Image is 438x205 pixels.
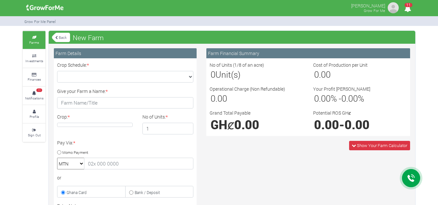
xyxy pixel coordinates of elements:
div: Farm Financial Summary [206,48,410,58]
small: Sign Out [28,133,41,137]
span: 0.00 [234,117,259,132]
label: Your Profit [PERSON_NAME] [313,85,370,92]
label: No of Units (1/8 of an acre) [210,62,264,68]
span: 11 [36,88,42,92]
label: Potential ROS GHȼ [313,109,351,116]
span: New Farm [71,31,105,44]
span: 0.00 [314,117,339,132]
small: Notifications [25,96,43,100]
small: Profile [30,114,39,119]
input: Bank / Deposit [129,190,133,195]
small: Finances [28,77,41,82]
a: Farms [23,31,45,49]
h1: - [314,117,406,132]
label: Operational Charge (Non Refundable) [210,85,285,92]
span: 0.00 [314,93,331,104]
small: Ghana Card [67,190,87,195]
label: Crop Schedule: [57,62,89,68]
small: Grow For Me Panel [24,19,56,24]
h3: Unit(s) [211,69,302,80]
small: Bank / Deposit [135,190,160,195]
a: Sign Out [23,124,45,142]
input: Ghana Card [61,190,65,195]
span: 0 [211,69,215,80]
small: Grow For Me [364,8,385,13]
small: Momo Payment [62,150,88,154]
small: Farms [29,40,39,45]
input: 02x 000 0000 [84,158,193,169]
a: Finances [23,68,45,86]
label: Pay Via: [57,139,75,146]
small: Investments [25,59,43,63]
a: Profile [23,105,45,123]
label: Give your Farm a Name: [57,88,108,95]
i: Notifications [401,1,414,16]
div: or [57,174,193,181]
a: 11 [401,6,414,12]
h1: GHȼ [211,117,302,132]
a: 11 Notifications [23,87,45,105]
span: 0.00 [211,93,227,104]
span: Show Your Farm Calculator [357,142,407,148]
input: Farm Name/Title [57,97,193,109]
a: Back [52,32,70,43]
p: [PERSON_NAME] [351,1,385,9]
div: Farm Details [54,48,197,58]
label: Grand Total Payable [210,109,250,116]
img: growforme image [387,1,400,14]
label: Crop: [57,113,70,120]
h3: % - % [314,93,406,104]
input: Momo Payment [57,150,61,154]
span: 11 [405,3,412,7]
img: growforme image [24,1,66,14]
span: 0.00 [341,93,358,104]
span: 0.00 [345,117,370,132]
label: No of Units: [142,113,168,120]
a: Investments [23,50,45,67]
label: Cost of Production per Unit [313,62,368,68]
span: 0.00 [314,69,331,80]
